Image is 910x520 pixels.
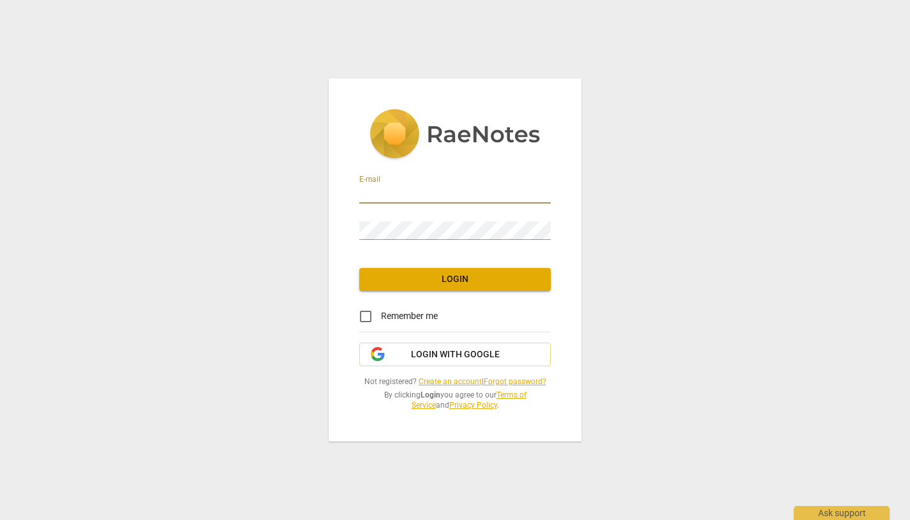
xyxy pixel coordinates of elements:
a: Terms of Service [412,390,526,410]
button: Login with Google [359,343,551,367]
a: Forgot password? [484,377,546,386]
div: Ask support [794,506,890,520]
span: Not registered? | [359,376,551,387]
button: Login [359,268,551,291]
span: Remember me [381,309,438,323]
span: Login with Google [411,348,500,361]
span: By clicking you agree to our and . [359,390,551,411]
label: E-mail [359,175,380,183]
a: Create an account [419,377,482,386]
img: 5ac2273c67554f335776073100b6d88f.svg [369,109,541,161]
b: Login [421,390,440,399]
span: Login [369,273,541,286]
a: Privacy Policy [449,401,497,410]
